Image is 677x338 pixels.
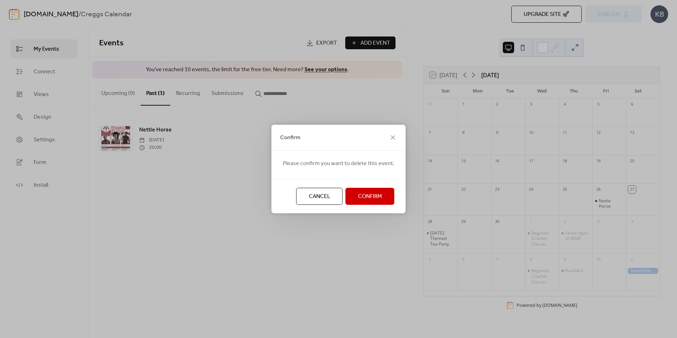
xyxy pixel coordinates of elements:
[280,134,301,142] span: Confirm
[283,159,394,168] span: Please confirm you want to delete this event.
[309,192,330,201] span: Cancel
[358,192,382,201] span: Confirm
[346,188,394,205] button: Confirm
[296,188,343,205] button: Cancel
